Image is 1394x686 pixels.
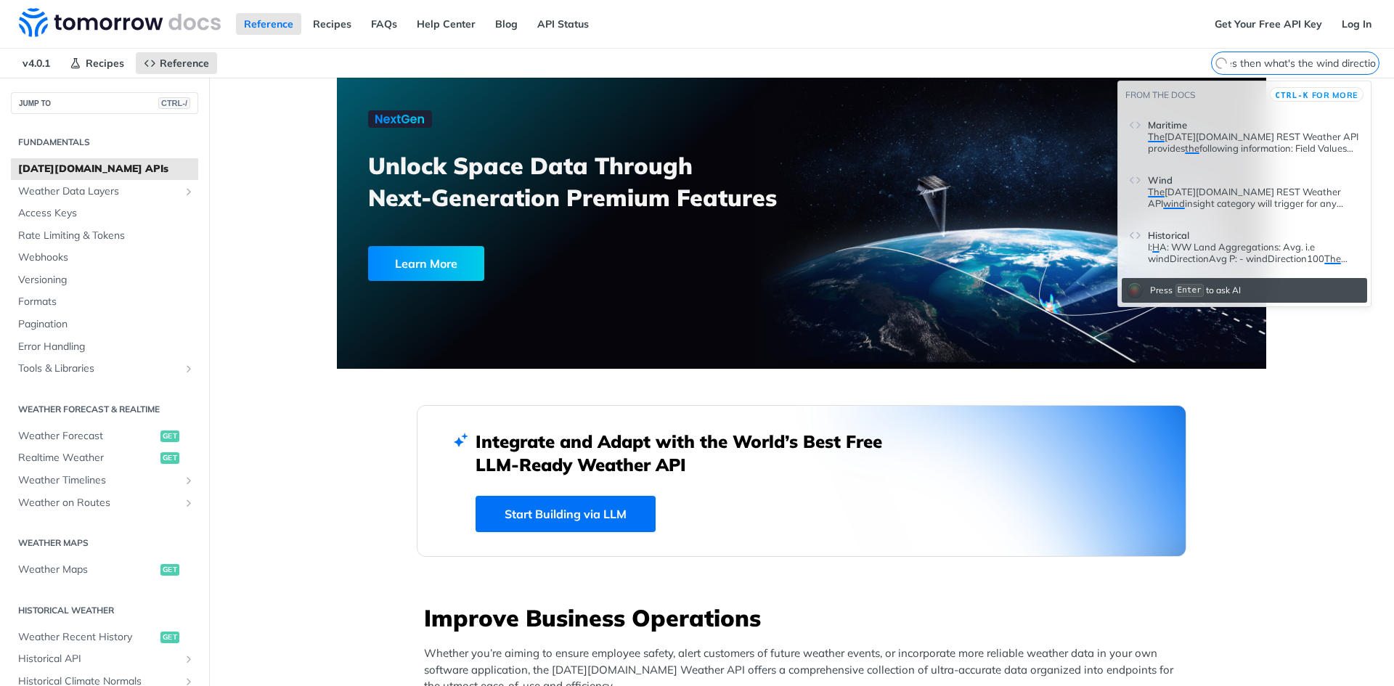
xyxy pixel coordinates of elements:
span: Access Keys [18,206,195,221]
a: Reference [136,52,217,74]
a: Start Building via LLM [476,496,656,532]
span: Historical [1148,229,1189,241]
span: Weather Timelines [18,473,179,488]
span: Historical API [18,652,179,666]
a: Weather TimelinesShow subpages for Weather Timelines [11,470,198,491]
span: Wind [1148,174,1173,186]
span: The [1324,253,1341,264]
span: Realtime Weather [18,451,157,465]
span: Weather Forecast [18,429,157,444]
span: get [160,430,179,442]
span: Versioning [18,273,195,287]
h3: Unlock Space Data Through Next-Generation Premium Features [368,150,818,213]
span: Pagination [18,317,195,332]
a: Weather on RoutesShow subpages for Weather on Routes [11,492,198,514]
header: Historical [1148,224,1360,241]
img: NextGen [368,110,432,128]
a: Versioning [11,269,198,291]
div: Press to ask AI [1146,279,1244,301]
span: Formats [18,295,195,309]
button: Show subpages for Weather Timelines [183,475,195,486]
span: v4.0.1 [15,52,58,74]
span: Recipes [86,57,124,70]
header: Wind [1148,168,1360,186]
a: FAQs [363,13,405,35]
span: Tools & Libraries [18,362,179,376]
kbd: CTRL-K [1275,88,1308,102]
kbd: Enter [1175,284,1204,296]
a: Formats [11,291,198,313]
input: Searching… [1231,57,1379,70]
a: Rate Limiting & Tokens [11,225,198,247]
a: Error Handling [11,336,198,358]
h2: Integrate and Adapt with the World’s Best Free LLM-Ready Weather API [476,430,904,476]
a: Weather Mapsget [11,559,198,581]
span: get [160,452,179,464]
p: [DATE][DOMAIN_NAME] REST Weather API insight category will trigger for any of events below. [1148,186,1360,209]
p: I: A: WW Land Aggregations: Avg. i.e windDirectionAvg P: - windDirection100 from which it origina... [1148,241,1360,264]
a: Learn More [368,246,727,281]
a: HistoricalI:HA: WW Land Aggregations: Avg. i.e windDirectionAvg P: - windDirection100The from whi... [1122,217,1367,271]
button: Show subpages for Historical API [183,653,195,665]
span: Maritime [1148,119,1187,131]
a: Log In [1334,13,1379,35]
span: The [1148,186,1165,197]
p: [DATE][DOMAIN_NAME] REST Weather API provides following information: Field Values (Metric, Imperi... [1148,131,1360,154]
a: WindThe[DATE][DOMAIN_NAME] REST Weather APIwindinsight category will trigger for any ofevents below. [1122,162,1367,216]
button: Show subpages for Weather Data Layers [183,186,195,197]
a: API Status [529,13,597,35]
span: Rate Limiting & Tokens [18,229,195,243]
div: Learn More [368,246,484,281]
h3: Improve Business Operations [424,602,1186,634]
h2: Historical Weather [11,604,198,617]
div: Maritime [1148,131,1360,154]
a: MaritimeThe[DATE][DOMAIN_NAME] REST Weather API providesthefollowing information: Field Values (M... [1122,107,1367,160]
span: the [1185,142,1199,154]
a: Tools & LibrariesShow subpages for Tools & Libraries [11,358,198,380]
span: Webhooks [18,250,195,265]
h2: Weather Maps [11,536,198,550]
div: Wind [1148,186,1360,209]
a: Weather Recent Historyget [11,626,198,648]
button: CTRL-Kfor more [1270,87,1364,102]
header: Maritime [1148,113,1360,131]
span: wind [1163,197,1185,209]
div: Historical [1148,241,1360,264]
a: Weather Data LayersShow subpages for Weather Data Layers [11,181,198,203]
span: Weather on Routes [18,496,179,510]
span: From the docs [1125,89,1195,100]
a: Get Your Free API Key [1207,13,1330,35]
span: H [1152,241,1159,253]
span: Weather Recent History [18,630,157,645]
span: Weather Data Layers [18,184,179,199]
span: Reference [160,57,209,70]
span: for more [1312,90,1358,100]
a: Historical APIShow subpages for Historical API [11,648,198,670]
svg: Searching… [1213,55,1229,71]
span: Weather Maps [18,563,157,577]
button: Show subpages for Tools & Libraries [183,363,195,375]
img: Tomorrow.io Weather API Docs [19,8,221,37]
a: Webhooks [11,247,198,269]
span: get [160,632,179,643]
a: Blog [487,13,526,35]
span: get [160,564,179,576]
h2: Weather Forecast & realtime [11,403,198,416]
a: Recipes [62,52,132,74]
a: Recipes [305,13,359,35]
span: [DATE][DOMAIN_NAME] APIs [18,162,195,176]
a: Pagination [11,314,198,335]
span: The [1148,131,1165,142]
a: [DATE][DOMAIN_NAME] APIs [11,158,198,180]
span: CTRL-/ [158,97,190,109]
a: Access Keys [11,203,198,224]
a: Reference [236,13,301,35]
a: Weather Forecastget [11,425,198,447]
span: Error Handling [18,340,195,354]
a: Realtime Weatherget [11,447,198,469]
h2: Fundamentals [11,136,198,149]
button: JUMP TOCTRL-/ [11,92,198,114]
a: Help Center [409,13,484,35]
button: Show subpages for Weather on Routes [183,497,195,509]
